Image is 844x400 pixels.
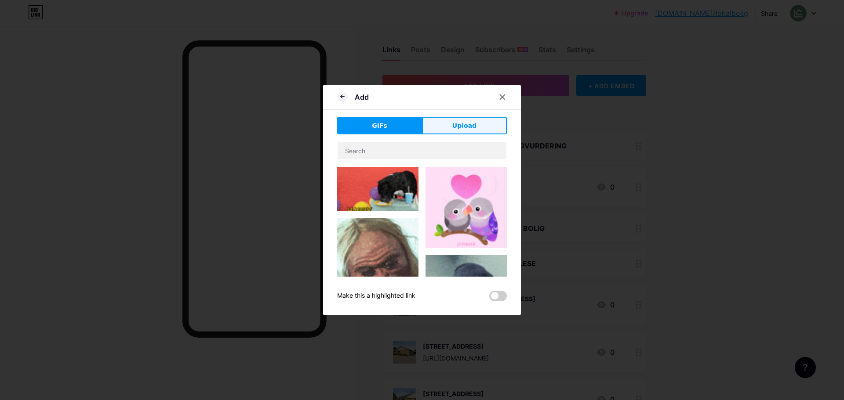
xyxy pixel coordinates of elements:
[337,167,418,211] img: Gihpy
[422,117,507,134] button: Upload
[337,291,415,301] div: Make this a highlighted link
[452,121,477,130] span: Upload
[337,218,418,299] img: Gihpy
[426,255,507,357] img: Gihpy
[355,92,369,102] div: Add
[338,142,506,159] input: Search
[372,121,387,130] span: GIFs
[426,167,507,248] img: Gihpy
[337,117,422,134] button: GIFs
